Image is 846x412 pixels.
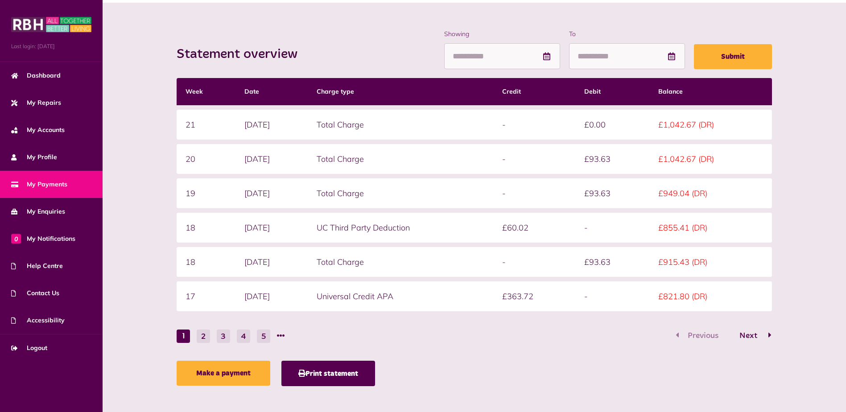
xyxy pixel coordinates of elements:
[237,330,250,343] button: Go to page 4
[694,44,772,69] button: Submit
[649,144,772,174] td: £1,042.67 (DR)
[11,180,67,189] span: My Payments
[11,234,21,243] span: 0
[649,213,772,243] td: £855.41 (DR)
[11,71,61,80] span: Dashboard
[11,42,91,50] span: Last login: [DATE]
[177,46,306,62] h2: Statement overview
[177,247,235,277] td: 18
[575,78,649,105] th: Debit
[575,144,649,174] td: £93.63
[733,332,764,340] span: Next
[235,110,308,140] td: [DATE]
[177,110,235,140] td: 21
[217,330,230,343] button: Go to page 3
[493,78,575,105] th: Credit
[308,213,493,243] td: UC Third Party Deduction
[493,281,575,311] td: £363.72
[281,361,375,386] button: Print statement
[177,281,235,311] td: 17
[177,144,235,174] td: 20
[575,110,649,140] td: £0.00
[649,247,772,277] td: £915.43 (DR)
[308,110,493,140] td: Total Charge
[11,16,91,33] img: MyRBH
[257,330,270,343] button: Go to page 5
[11,234,75,243] span: My Notifications
[11,207,65,216] span: My Enquiries
[649,78,772,105] th: Balance
[11,316,65,325] span: Accessibility
[11,152,57,162] span: My Profile
[197,330,210,343] button: Go to page 2
[649,178,772,208] td: £949.04 (DR)
[493,213,575,243] td: £60.02
[308,247,493,277] td: Total Charge
[235,78,308,105] th: Date
[493,144,575,174] td: -
[11,288,59,298] span: Contact Us
[308,178,493,208] td: Total Charge
[235,247,308,277] td: [DATE]
[177,78,235,105] th: Week
[235,178,308,208] td: [DATE]
[177,213,235,243] td: 18
[649,281,772,311] td: £821.80 (DR)
[575,281,649,311] td: -
[11,343,47,353] span: Logout
[308,144,493,174] td: Total Charge
[444,29,560,39] label: Showing
[575,247,649,277] td: £93.63
[235,144,308,174] td: [DATE]
[493,178,575,208] td: -
[11,125,65,135] span: My Accounts
[235,281,308,311] td: [DATE]
[569,29,685,39] label: To
[11,261,63,271] span: Help Centre
[649,110,772,140] td: £1,042.67 (DR)
[11,98,61,107] span: My Repairs
[177,178,235,208] td: 19
[308,281,493,311] td: Universal Credit APA
[575,213,649,243] td: -
[575,178,649,208] td: £93.63
[308,78,493,105] th: Charge type
[493,247,575,277] td: -
[730,330,772,342] button: Go to page 2
[493,110,575,140] td: -
[235,213,308,243] td: [DATE]
[177,361,270,386] a: Make a payment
